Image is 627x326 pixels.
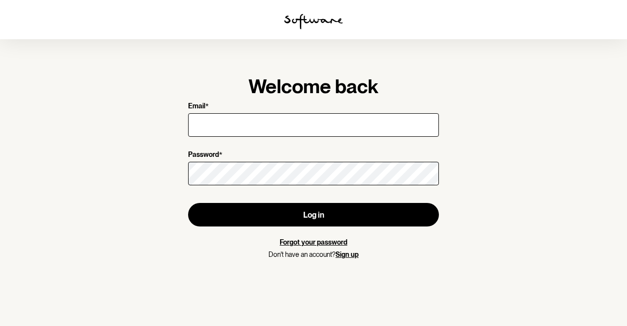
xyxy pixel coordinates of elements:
a: Forgot your password [280,238,347,246]
h1: Welcome back [188,75,439,98]
p: Email [188,102,205,111]
p: Don't have an account? [188,251,439,259]
img: software logo [284,14,343,29]
a: Sign up [336,251,359,258]
p: Password [188,150,219,160]
button: Log in [188,203,439,226]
